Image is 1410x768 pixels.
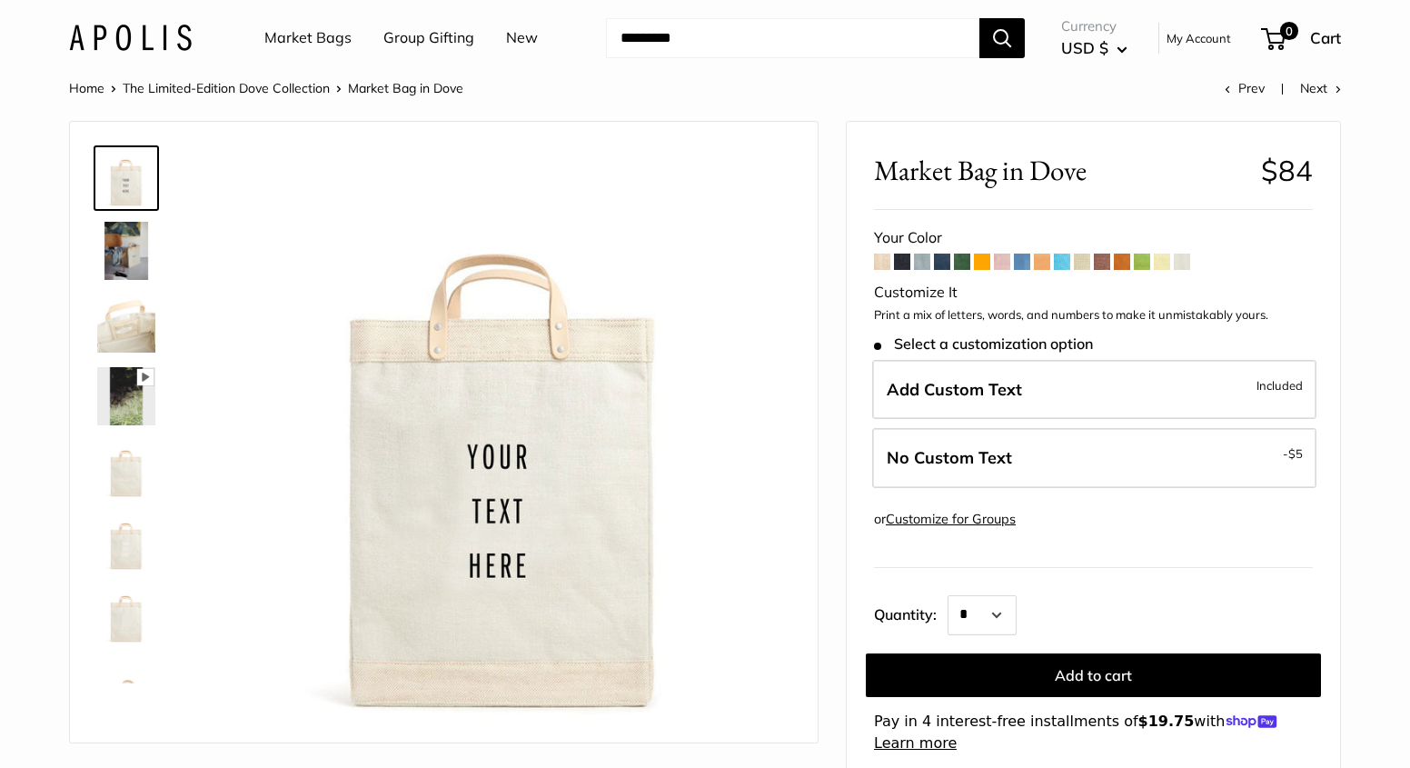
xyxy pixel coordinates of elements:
span: Market Bag in Dove [348,80,463,96]
div: or [874,507,1016,532]
img: Market Bag in Dove [215,149,790,724]
span: Currency [1061,14,1127,39]
a: Market Bag in Dove [94,291,159,356]
span: No Custom Text [887,447,1012,468]
span: Included [1256,374,1303,396]
div: Your Color [874,224,1313,252]
div: Customize It [874,279,1313,306]
a: Prev [1225,80,1265,96]
img: Market Bag in Dove [97,149,155,207]
label: Add Custom Text [872,360,1316,420]
span: Cart [1310,28,1341,47]
a: Market Bag in Dove [94,654,159,720]
span: $5 [1288,446,1303,461]
a: Market Bag in Dove [94,145,159,211]
label: Leave Blank [872,428,1316,488]
label: Quantity: [874,590,948,635]
span: 0 [1280,22,1298,40]
span: Market Bag in Dove [874,154,1247,187]
a: 0 Cart [1263,24,1341,53]
nav: Breadcrumb [69,76,463,100]
a: Market Bag in Dove [94,436,159,502]
a: New [506,25,538,52]
img: Market Bag in Dove [97,222,155,280]
a: Next [1300,80,1341,96]
a: Market Bag in Dove [94,582,159,647]
span: $84 [1261,153,1313,188]
span: - [1283,443,1303,464]
p: Print a mix of letters, words, and numbers to make it unmistakably yours. [874,306,1313,324]
img: Market Bag in Dove [97,513,155,571]
span: USD $ [1061,38,1108,57]
img: Market Bag in Dove [97,658,155,716]
img: Market Bag in Dove [97,294,155,353]
a: Group Gifting [383,25,474,52]
button: Add to cart [866,653,1321,697]
a: The Limited-Edition Dove Collection [123,80,330,96]
a: Market Bag in Dove [94,364,159,429]
a: Market Bags [264,25,352,52]
a: Market Bag in Dove [94,509,159,574]
button: Search [979,18,1025,58]
input: Search... [606,18,979,58]
a: My Account [1167,27,1231,49]
a: Home [69,80,104,96]
span: Add Custom Text [887,379,1022,400]
img: Market Bag in Dove [97,440,155,498]
img: Apolis [69,25,192,51]
a: Customize for Groups [886,511,1016,527]
img: Market Bag in Dove [97,585,155,643]
img: Market Bag in Dove [97,367,155,425]
a: Market Bag in Dove [94,218,159,284]
span: Select a customization option [874,335,1093,353]
button: USD $ [1061,34,1127,63]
